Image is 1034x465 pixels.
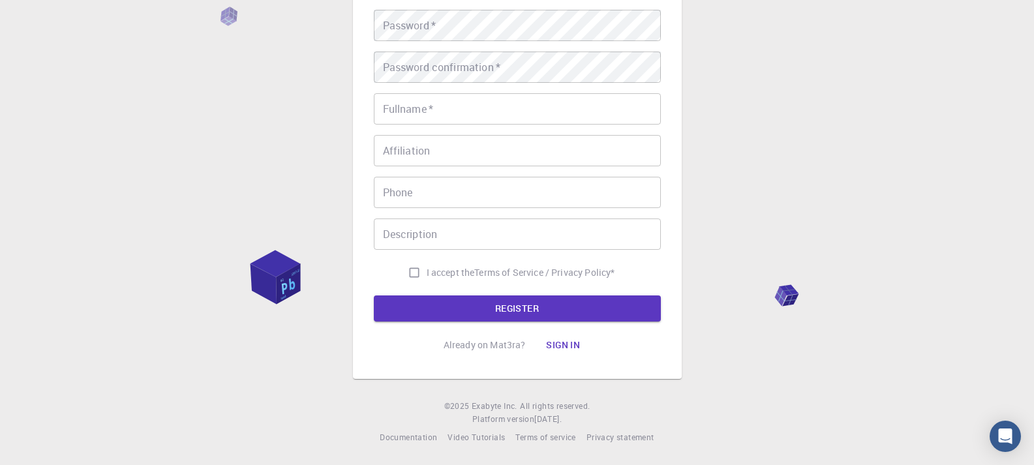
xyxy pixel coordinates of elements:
span: All rights reserved. [520,400,590,413]
a: Terms of service [515,431,575,444]
div: Open Intercom Messenger [990,421,1021,452]
a: Exabyte Inc. [472,400,517,413]
p: Already on Mat3ra? [444,338,526,352]
span: Terms of service [515,432,575,442]
a: Terms of Service / Privacy Policy* [474,266,615,279]
a: Video Tutorials [448,431,505,444]
span: Exabyte Inc. [472,400,517,411]
span: [DATE] . [534,413,562,424]
span: Platform version [472,413,534,426]
button: REGISTER [374,295,661,322]
a: [DATE]. [534,413,562,426]
a: Documentation [380,431,437,444]
p: Terms of Service / Privacy Policy * [474,266,615,279]
a: Privacy statement [586,431,654,444]
span: Video Tutorials [448,432,505,442]
span: I accept the [427,266,475,279]
span: © 2025 [444,400,472,413]
span: Documentation [380,432,437,442]
span: Privacy statement [586,432,654,442]
button: Sign in [536,332,590,358]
